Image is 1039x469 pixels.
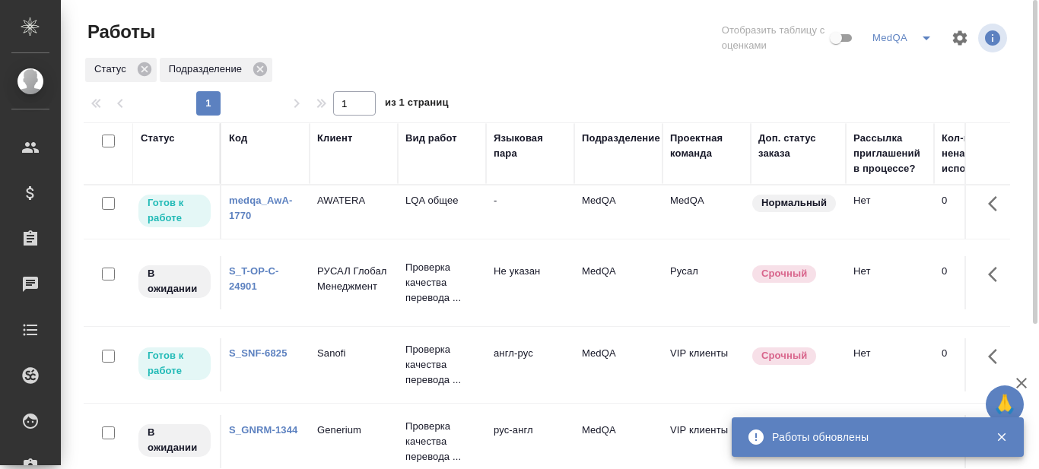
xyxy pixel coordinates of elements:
[979,185,1015,222] button: Здесь прячутся важные кнопки
[85,58,157,82] div: Статус
[574,185,662,239] td: MedQA
[846,256,934,309] td: Нет
[986,430,1017,444] button: Закрыть
[229,424,297,436] a: S_GNRM-1344
[574,415,662,468] td: MedQA
[229,347,288,359] a: S_SNF-6825
[137,193,212,229] div: Исполнитель может приступить к работе
[169,62,247,77] p: Подразделение
[722,23,827,53] span: Отобразить таблицу с оценками
[84,20,155,44] span: Работы
[978,24,1010,52] span: Посмотреть информацию
[486,185,574,239] td: -
[229,131,247,146] div: Код
[942,131,1033,176] div: Кол-во неназначенных исполнителей
[979,256,1015,293] button: Здесь прячутся важные кнопки
[137,346,212,382] div: Исполнитель может приступить к работе
[670,131,743,161] div: Проектная команда
[761,266,807,281] p: Срочный
[405,419,478,464] p: Проверка качества перевода ...
[853,131,926,176] div: Рассылка приглашений в процессе?
[761,348,807,363] p: Срочный
[317,193,390,208] p: AWATERA
[317,423,390,438] p: Generium
[229,265,279,292] a: S_T-OP-C-24901
[486,415,574,468] td: рус-англ
[405,260,478,306] p: Проверка качества перевода ...
[405,193,478,208] p: LQA общее
[662,415,751,468] td: VIP клиенты
[486,338,574,391] td: англ-рус
[494,131,567,161] div: Языковая пара
[582,131,660,146] div: Подразделение
[979,338,1015,375] button: Здесь прячутся важные кнопки
[992,388,1018,420] span: 🙏
[574,338,662,391] td: MedQA
[662,256,751,309] td: Русал
[986,385,1024,423] button: 🙏
[317,131,352,146] div: Клиент
[486,256,574,309] td: Не указан
[148,266,202,296] p: В ожидании
[148,348,202,379] p: Готов к работе
[137,423,212,458] div: Исполнитель назначен, приступать к работе пока рано
[405,342,478,388] p: Проверка качества перевода ...
[405,131,457,146] div: Вид работ
[942,20,978,56] span: Настроить таблицу
[148,425,202,455] p: В ожидании
[137,264,212,299] div: Исполнитель назначен, приступать к работе пока рано
[869,26,942,50] div: split button
[772,429,973,445] div: Работы обновлены
[758,131,838,161] div: Доп. статус заказа
[160,58,272,82] div: Подразделение
[662,185,751,239] td: MedQA
[662,338,751,391] td: VIP клиенты
[846,185,934,239] td: Нет
[317,264,390,294] p: РУСАЛ Глобал Менеджмент
[94,62,132,77] p: Статус
[141,131,175,146] div: Статус
[317,346,390,361] p: Sanofi
[574,256,662,309] td: MedQA
[761,195,827,211] p: Нормальный
[846,338,934,391] td: Нет
[229,195,293,221] a: medqa_AwA-1770
[846,415,934,468] td: Нет
[385,93,449,116] span: из 1 страниц
[148,195,202,226] p: Готов к работе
